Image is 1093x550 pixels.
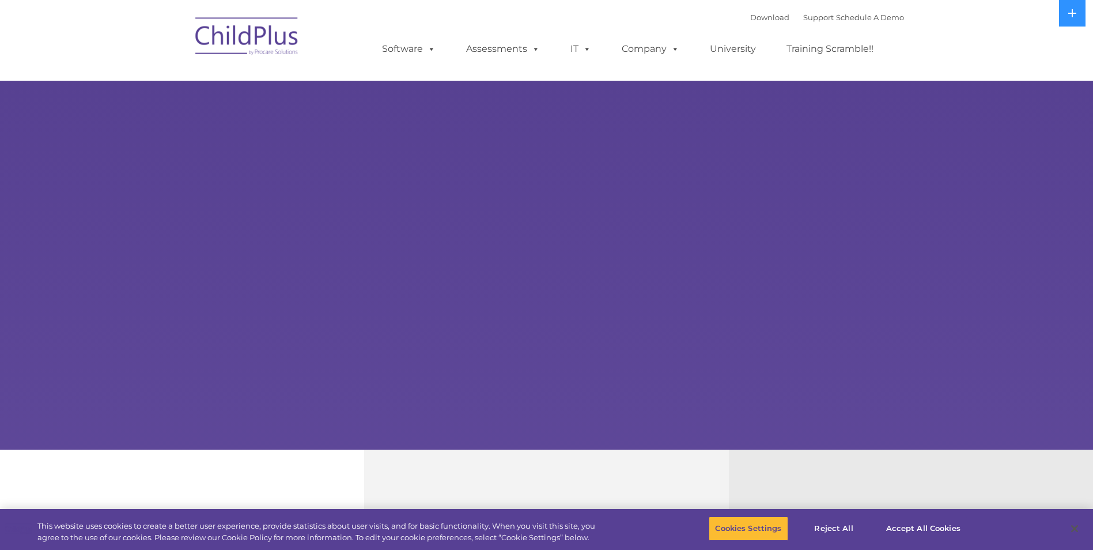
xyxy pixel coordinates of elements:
[803,13,834,22] a: Support
[37,521,601,543] div: This website uses cookies to create a better user experience, provide statistics about user visit...
[709,517,788,541] button: Cookies Settings
[370,37,447,61] a: Software
[610,37,691,61] a: Company
[750,13,904,22] font: |
[836,13,904,22] a: Schedule A Demo
[750,13,789,22] a: Download
[455,37,551,61] a: Assessments
[1062,516,1087,541] button: Close
[698,37,767,61] a: University
[190,9,305,67] img: ChildPlus by Procare Solutions
[559,37,603,61] a: IT
[880,517,967,541] button: Accept All Cookies
[775,37,885,61] a: Training Scramble!!
[798,517,870,541] button: Reject All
